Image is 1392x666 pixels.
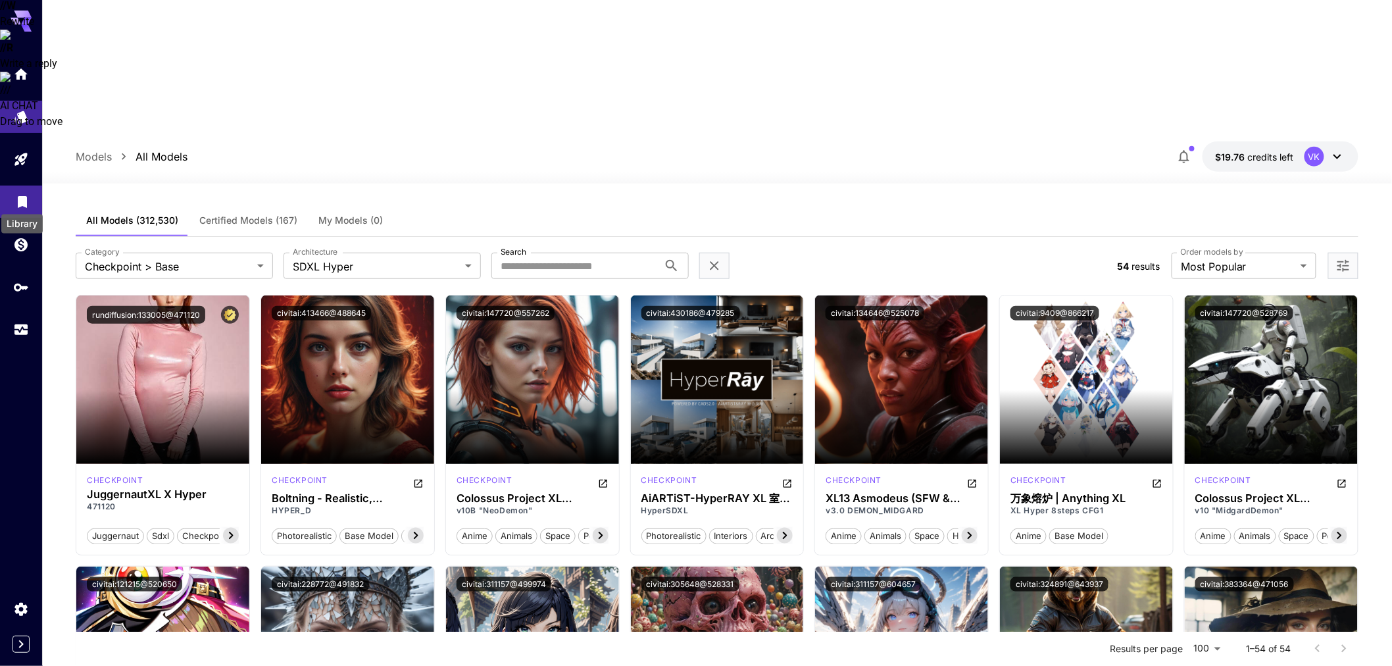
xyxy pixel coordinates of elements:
[579,530,617,543] span: person
[272,530,336,543] span: photorealistic
[641,527,707,544] button: photorealistic
[199,215,297,226] span: Certified Models (167)
[909,527,945,544] button: space
[1010,474,1066,490] div: SDXL Hyper
[1195,306,1293,320] button: civitai:147720@528769
[641,577,739,592] button: civitai:305648@528331
[541,530,575,543] span: space
[947,527,985,544] button: horror
[1203,141,1358,172] button: $19.7623VK
[1050,530,1108,543] span: base model
[826,530,861,543] span: anime
[1195,527,1231,544] button: anime
[709,527,753,544] button: interiors
[457,492,609,505] h3: Colossus Project XL (SFW&NSFW)
[12,636,30,653] button: Expand sidebar
[707,258,722,274] button: Clear filters (2)
[177,527,234,544] button: checkpoint
[87,488,239,501] h3: JuggernautXL X Hyper
[826,577,921,592] button: civitai:311157@604657
[457,530,492,543] span: anime
[641,505,793,517] p: HyperSDXL
[340,530,398,543] span: base model
[756,527,816,544] button: architecture
[1010,474,1066,486] p: checkpoint
[402,530,441,543] span: woman
[457,306,555,320] button: civitai:147720@557262
[1,215,43,234] div: Library
[272,492,424,505] h3: Boltning - Realistic, Lightning, HYPER
[272,505,424,517] p: HYPER_D
[1195,474,1251,490] div: SDXL Hyper
[826,492,978,505] div: XL13 Asmodeus (SFW & NSFW)
[865,530,906,543] span: animals
[272,306,371,320] button: civitai:413466@488645
[318,215,383,226] span: My Models (0)
[1235,530,1276,543] span: animals
[1196,530,1231,543] span: anime
[948,530,984,543] span: horror
[1010,505,1162,517] p: XL Hyper 8steps CFG1
[540,527,576,544] button: space
[1247,642,1291,655] p: 1–54 of 54
[87,530,143,543] span: juggernaut
[87,501,239,513] p: 471120
[87,474,143,486] p: checkpoint
[1335,258,1351,274] button: Open more filters
[1195,492,1347,505] h3: Colossus Project XL (SFW&NSFW)
[457,505,609,517] p: v10B "NeoDemon"
[501,247,526,258] label: Search
[293,247,337,258] label: Architecture
[1216,151,1248,163] span: $19.76
[495,527,537,544] button: animals
[710,530,753,543] span: interiors
[967,474,978,490] button: Open in CivitAI
[641,474,697,486] p: checkpoint
[457,474,512,486] p: checkpoint
[641,474,697,490] div: SDXL Hyper
[642,530,706,543] span: photorealistic
[1181,247,1243,258] label: Order models by
[221,306,239,324] button: Certified Model – Vetted for best performance and includes a commercial license.
[1248,151,1294,163] span: credits left
[1010,527,1047,544] button: anime
[826,474,882,486] p: checkpoint
[457,527,493,544] button: anime
[87,527,144,544] button: juggernaut
[1011,530,1046,543] span: anime
[178,530,234,543] span: checkpoint
[87,577,182,592] button: civitai:121215@520650
[457,474,512,490] div: SDXL Hyper
[864,527,907,544] button: animals
[1010,492,1162,505] h3: 万象熔炉 | Anything XL
[272,474,328,486] p: checkpoint
[782,474,793,490] button: Open in CivitAI
[401,527,442,544] button: woman
[13,151,29,168] div: Playground
[147,530,174,543] span: sdxl
[293,259,460,274] span: SDXL Hyper
[272,577,369,592] button: civitai:228772@491832
[272,474,328,490] div: SDXL Hyper
[641,492,793,505] h3: AiARTiST-HyperRAY XL 室内设计渲染系统 XL interior design system
[87,474,143,486] div: SDXL Hyper
[272,527,337,544] button: photorealistic
[1189,639,1226,658] div: 100
[1305,147,1324,166] div: VK
[757,530,816,543] span: architecture
[826,306,924,320] button: civitai:134646@525078
[457,577,551,592] button: civitai:311157@499974
[598,474,609,490] button: Open in CivitAI
[1234,527,1276,544] button: animals
[641,306,740,320] button: civitai:430186@479285
[1132,261,1160,272] span: results
[1317,527,1356,544] button: person
[13,236,29,253] div: Wallet
[14,190,30,206] div: Library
